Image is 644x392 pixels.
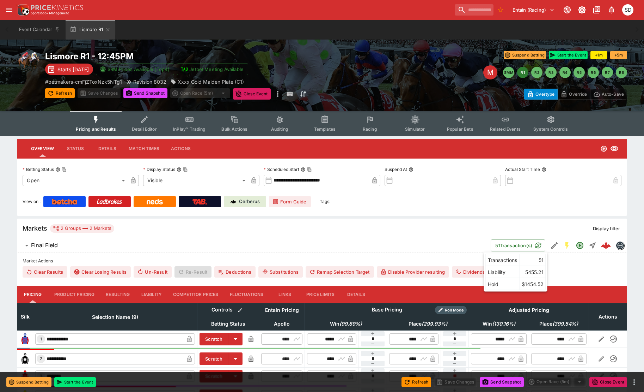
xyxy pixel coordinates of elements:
[442,307,467,313] span: Roll Mode
[616,241,624,250] div: betmakers
[143,175,248,186] div: Visible
[134,266,171,278] button: Un-Result
[306,266,374,278] button: Remap Selection Target
[23,175,128,186] div: Open
[39,337,43,341] span: 1
[38,356,44,361] span: 2
[503,67,514,78] button: SMM
[197,303,259,317] th: Controls
[19,353,31,364] img: runner 2
[165,140,197,157] button: Actions
[96,63,174,75] button: SRM Prices Available (Top4)
[630,378,638,386] button: more
[503,67,627,78] nav: pagination navigation
[224,196,266,207] a: Cerberus
[385,166,407,172] p: Suspend At
[590,51,607,59] button: +1m
[123,88,167,98] button: Send Snapshot
[602,90,624,98] p: Auto-Save
[531,67,542,78] button: R2
[559,67,571,78] button: R4
[569,90,587,98] p: Override
[167,286,224,303] button: Competitor Prices
[16,3,30,17] img: PriceKinetics Logo
[45,51,336,62] h2: Copy To Clipboard
[269,286,301,303] button: Links
[177,167,182,172] button: Display StatusCopy To Clipboard
[100,286,135,303] button: Resulting
[605,4,618,16] button: Notifications
[259,317,305,330] th: Apollo
[545,67,557,78] button: R3
[610,51,627,59] button: +5m
[200,352,228,365] button: Scratch
[588,67,599,78] button: R6
[533,126,568,132] span: System Controls
[25,140,60,157] button: Overview
[574,239,586,252] button: Open
[60,140,91,157] button: Status
[495,4,506,16] button: No Bookmarks
[23,166,54,172] p: Betting Status
[91,140,123,157] button: Details
[19,370,31,382] img: runner 3
[401,320,455,328] span: Place(299.93%)
[409,167,413,172] button: Suspend At
[508,4,559,16] button: Select Tenant
[524,89,558,100] button: Overtype
[541,167,546,172] button: Actual Start Time
[602,67,613,78] button: R7
[492,320,515,328] em: ( 130.16 %)
[452,266,489,278] button: Dividends
[377,266,449,278] button: Disable Provider resulting
[519,254,546,266] td: 51
[31,5,83,10] img: PriceKinetics
[224,286,269,303] button: Fluctuations
[133,78,166,85] p: Revision 8032
[561,239,574,252] button: SGM Enabled
[6,377,51,387] button: Suspend Betting
[147,199,162,204] img: Neds
[235,305,245,315] button: Bulk edit
[62,167,67,172] button: Copy To Clipboard
[301,167,306,172] button: Scheduled StartCopy To Clipboard
[52,199,77,204] img: Betcha
[405,126,425,132] span: Simulator
[181,66,188,73] img: jetbet-logo.svg
[590,4,603,16] button: Documentation
[601,240,611,250] div: 1ccb8226-2dad-4d24-8736-bb9bd5c1db4b
[76,126,116,132] span: Pricing and Results
[3,4,16,16] button: open drawer
[307,167,312,172] button: Copy To Clipboard
[17,51,39,73] img: horse_racing.png
[491,239,545,251] button: 51Transaction(s)
[485,278,519,290] td: Hold
[435,306,467,314] div: Show/hide Price Roll mode configuration.
[483,65,497,79] div: Edit Meeting
[19,333,31,345] img: runner 1
[469,303,589,317] th: Adjusted Pricing
[23,224,47,232] h5: Markets
[233,88,271,100] button: Close Event
[552,320,578,328] em: ( 399.54 %)
[23,256,621,266] label: Market Actions
[490,126,521,132] span: Related Events
[586,239,599,252] button: Straight
[17,238,491,253] button: Final Field
[340,286,372,303] button: Details
[363,126,377,132] span: Racing
[589,377,627,387] button: Close Event
[171,78,244,85] div: Xxxx Gold Maiden Plate (C1)
[549,51,588,59] button: Start the Event
[31,12,69,15] img: Sportsbook Management
[524,89,627,100] div: Start From
[45,88,75,98] button: Refresh
[23,266,67,278] button: Clear Results
[15,20,64,40] button: Event Calendar
[600,145,607,152] svg: Open
[519,278,546,290] td: $ 1454.52
[66,20,115,40] button: Lismore R1
[589,223,624,234] button: Display filter
[599,238,613,253] a: 1ccb8226-2dad-4d24-8736-bb9bd5c1db4b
